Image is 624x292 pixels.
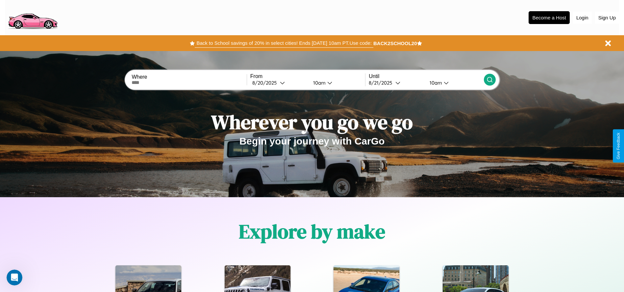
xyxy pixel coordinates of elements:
[369,73,484,79] label: Until
[239,218,385,245] h1: Explore by make
[369,80,395,86] div: 8 / 21 / 2025
[529,11,570,24] button: Become a Host
[252,80,280,86] div: 8 / 20 / 2025
[5,3,60,31] img: logo
[250,79,308,86] button: 8/20/2025
[7,270,22,285] iframe: Intercom live chat
[595,12,619,24] button: Sign Up
[308,79,365,86] button: 10am
[132,74,246,80] label: Where
[373,40,417,46] b: BACK2SCHOOL20
[424,79,484,86] button: 10am
[250,73,365,79] label: From
[426,80,444,86] div: 10am
[616,133,621,159] div: Give Feedback
[310,80,327,86] div: 10am
[195,39,373,48] button: Back to School savings of 20% in select cities! Ends [DATE] 10am PT.Use code:
[573,12,592,24] button: Login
